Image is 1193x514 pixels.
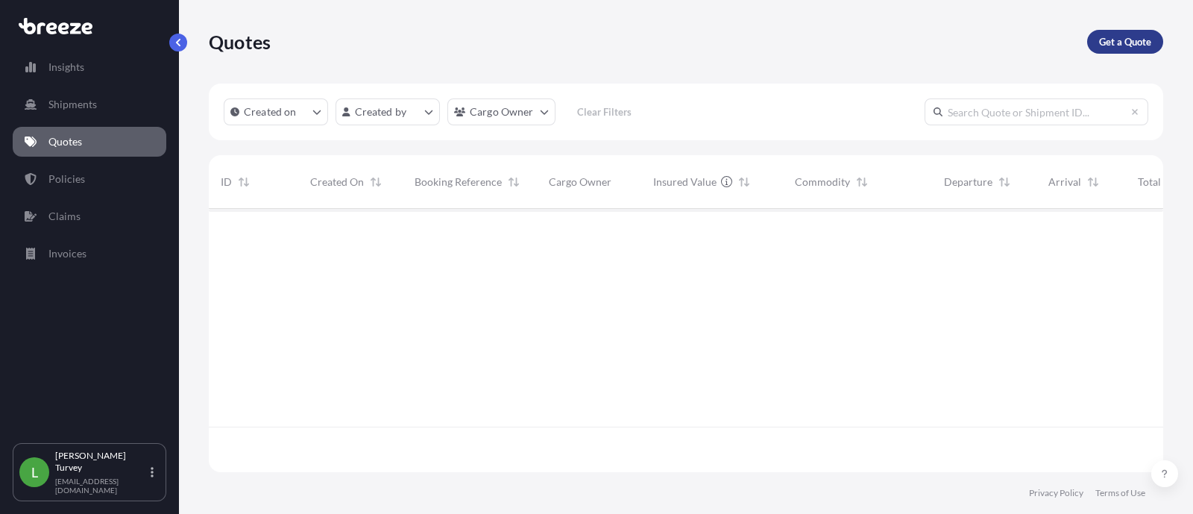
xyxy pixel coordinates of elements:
input: Search Quote or Shipment ID... [925,98,1148,125]
button: createdBy Filter options [336,98,440,125]
span: Insured Value [653,175,717,189]
p: Created on [244,104,297,119]
p: Policies [48,172,85,187]
a: Shipments [13,90,166,119]
a: Quotes [13,127,166,157]
button: Sort [995,173,1013,191]
p: Shipments [48,97,97,112]
p: Clear Filters [577,104,632,119]
p: Insights [48,60,84,75]
button: cargoOwner Filter options [447,98,555,125]
button: Sort [735,173,753,191]
span: L [31,465,38,480]
button: Sort [853,173,871,191]
span: ID [221,175,232,189]
a: Privacy Policy [1029,487,1083,499]
p: [PERSON_NAME] Turvey [55,450,148,474]
a: Get a Quote [1087,30,1163,54]
p: Cargo Owner [470,104,534,119]
a: Policies [13,164,166,194]
button: Sort [1084,173,1102,191]
p: Quotes [48,134,82,149]
button: Sort [235,173,253,191]
a: Claims [13,201,166,231]
a: Insights [13,52,166,82]
p: Created by [355,104,407,119]
button: Sort [505,173,523,191]
p: Quotes [209,30,271,54]
p: Get a Quote [1099,34,1151,49]
a: Invoices [13,239,166,269]
span: Departure [944,175,992,189]
button: Sort [367,173,385,191]
p: [EMAIL_ADDRESS][DOMAIN_NAME] [55,477,148,495]
span: Commodity [795,175,850,189]
a: Terms of Use [1095,487,1145,499]
span: Arrival [1048,175,1081,189]
button: Clear Filters [563,100,646,124]
button: createdOn Filter options [224,98,328,125]
span: Total [1138,175,1161,189]
span: Cargo Owner [549,175,611,189]
span: Booking Reference [415,175,502,189]
span: Created On [310,175,364,189]
p: Invoices [48,246,86,261]
p: Claims [48,209,81,224]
